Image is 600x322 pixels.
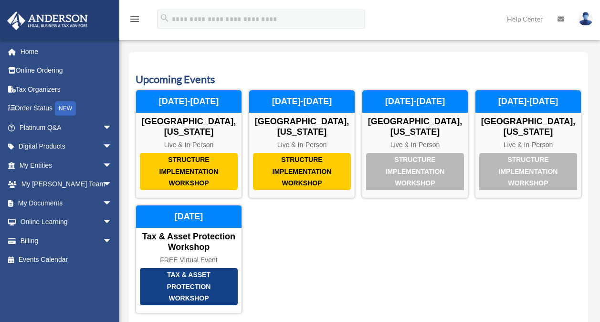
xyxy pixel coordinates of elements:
[475,90,581,113] div: [DATE]-[DATE]
[136,117,242,137] div: [GEOGRAPHIC_DATA], [US_STATE]
[136,90,242,198] a: Structure Implementation Workshop [GEOGRAPHIC_DATA], [US_STATE] Live & In-Person [DATE]-[DATE]
[362,117,468,137] div: [GEOGRAPHIC_DATA], [US_STATE]
[362,90,468,113] div: [DATE]-[DATE]
[475,90,581,198] a: Structure Implementation Workshop [GEOGRAPHIC_DATA], [US_STATE] Live & In-Person [DATE]-[DATE]
[103,118,122,138] span: arrow_drop_down
[7,213,126,232] a: Online Learningarrow_drop_down
[103,156,122,175] span: arrow_drop_down
[103,137,122,157] span: arrow_drop_down
[362,141,468,149] div: Live & In-Person
[7,193,126,213] a: My Documentsarrow_drop_down
[7,231,126,250] a: Billingarrow_drop_down
[103,231,122,251] span: arrow_drop_down
[136,205,242,228] div: [DATE]
[7,61,126,80] a: Online Ordering
[7,175,126,194] a: My [PERSON_NAME] Teamarrow_drop_down
[103,193,122,213] span: arrow_drop_down
[103,213,122,232] span: arrow_drop_down
[7,118,126,137] a: Platinum Q&Aarrow_drop_down
[479,153,577,190] div: Structure Implementation Workshop
[136,205,242,313] a: Tax & Asset Protection Workshop Tax & Asset Protection Workshop FREE Virtual Event [DATE]
[7,99,126,118] a: Order StatusNEW
[362,90,468,198] a: Structure Implementation Workshop [GEOGRAPHIC_DATA], [US_STATE] Live & In-Person [DATE]-[DATE]
[103,175,122,194] span: arrow_drop_down
[7,137,126,156] a: Digital Productsarrow_drop_down
[579,12,593,26] img: User Pic
[253,153,351,190] div: Structure Implementation Workshop
[136,90,242,113] div: [DATE]-[DATE]
[7,156,126,175] a: My Entitiesarrow_drop_down
[159,13,170,23] i: search
[136,141,242,149] div: Live & In-Person
[7,42,126,61] a: Home
[249,90,355,198] a: Structure Implementation Workshop [GEOGRAPHIC_DATA], [US_STATE] Live & In-Person [DATE]-[DATE]
[136,256,242,264] div: FREE Virtual Event
[140,268,238,305] div: Tax & Asset Protection Workshop
[140,153,238,190] div: Structure Implementation Workshop
[129,13,140,25] i: menu
[366,153,464,190] div: Structure Implementation Workshop
[4,11,91,30] img: Anderson Advisors Platinum Portal
[55,101,76,116] div: NEW
[7,250,122,269] a: Events Calendar
[136,72,581,87] h3: Upcoming Events
[475,141,581,149] div: Live & In-Person
[249,90,355,113] div: [DATE]-[DATE]
[7,80,126,99] a: Tax Organizers
[249,117,355,137] div: [GEOGRAPHIC_DATA], [US_STATE]
[129,17,140,25] a: menu
[249,141,355,149] div: Live & In-Person
[136,232,242,252] div: Tax & Asset Protection Workshop
[475,117,581,137] div: [GEOGRAPHIC_DATA], [US_STATE]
